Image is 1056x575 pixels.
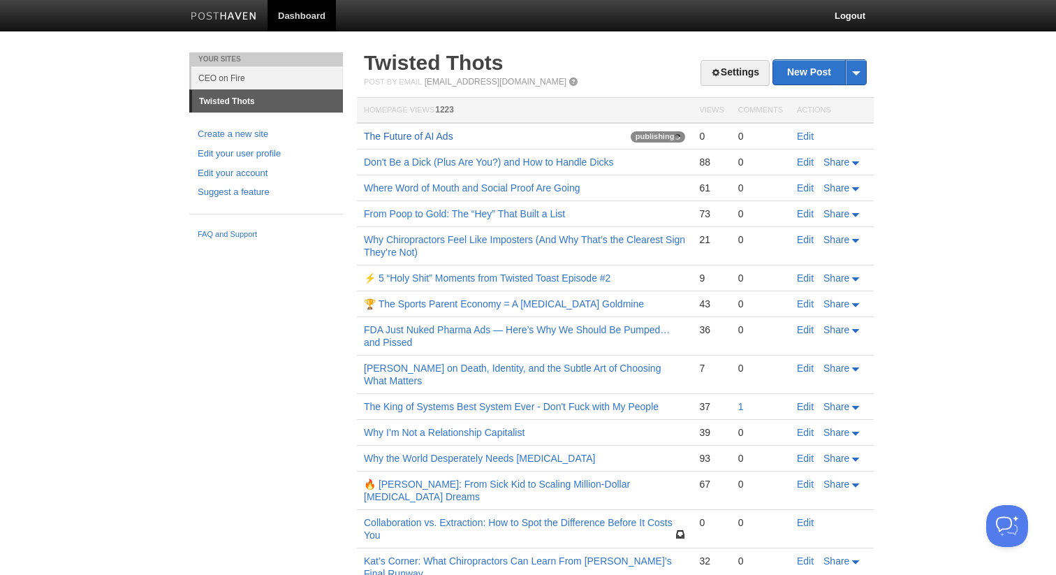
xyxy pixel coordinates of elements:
div: 0 [738,516,783,529]
div: 0 [738,272,783,284]
a: ⚡ 5 “Holy Shit” Moments from Twisted Toast Episode #2 [364,272,610,284]
a: The King of Systems Best System Ever - Don't Fuck with My People [364,401,659,412]
span: 1223 [435,105,454,115]
a: Edit [797,401,814,412]
a: Edit your account [198,166,335,181]
a: CEO on Fire [191,66,343,89]
div: 37 [699,400,724,413]
a: Why I’m Not a Relationship Capitalist [364,427,525,438]
th: Actions [790,98,874,124]
a: From Poop to Gold: The “Hey” That Built a List [364,208,565,219]
a: Edit [797,182,814,194]
div: 9 [699,272,724,284]
span: Share [823,157,849,168]
a: Edit [797,555,814,567]
a: Edit [797,234,814,245]
span: Share [823,453,849,464]
a: The Future of AI Ads [364,131,453,142]
a: Where Word of Mouth and Social Proof Are Going [364,182,580,194]
a: [PERSON_NAME] on Death, Identity, and the Subtle Art of Choosing What Matters [364,363,661,386]
a: Suggest a feature [198,185,335,200]
a: Why Chiropractors Feel Like Imposters (And Why That’s the Clearest Sign They’re Not) [364,234,685,258]
div: 0 [738,323,783,336]
a: Twisted Thots [192,90,343,112]
div: 0 [738,452,783,465]
a: Edit [797,363,814,374]
span: Share [823,427,849,438]
div: 7 [699,362,724,374]
div: 43 [699,298,724,310]
a: 🔥 [PERSON_NAME]: From Sick Kid to Scaling Million-Dollar [MEDICAL_DATA] Dreams [364,479,630,502]
span: Share [823,324,849,335]
div: 93 [699,452,724,465]
a: 🏆 The Sports Parent Economy = A [MEDICAL_DATA] Goldmine [364,298,644,310]
span: Post by Email [364,78,422,86]
span: Share [823,234,849,245]
a: Don't Be a Dick (Plus Are You?) and How to Handle Dicks [364,157,614,168]
div: 73 [699,208,724,220]
a: Edit [797,324,814,335]
li: Your Sites [189,52,343,66]
iframe: Help Scout Beacon - Open [986,505,1028,547]
a: Edit [797,157,814,168]
span: Share [823,208,849,219]
img: Posthaven-bar [191,12,257,22]
a: Edit [797,517,814,528]
span: Share [823,479,849,490]
a: [EMAIL_ADDRESS][DOMAIN_NAME] [425,77,566,87]
a: Edit [797,272,814,284]
div: 67 [699,478,724,490]
th: Comments [731,98,790,124]
div: 0 [738,233,783,246]
a: New Post [773,60,866,85]
span: Share [823,272,849,284]
a: Why the World Desperately Needs [MEDICAL_DATA] [364,453,595,464]
span: Share [823,555,849,567]
div: 36 [699,323,724,336]
div: 0 [738,555,783,567]
span: Share [823,182,849,194]
span: publishing [631,131,686,143]
div: 21 [699,233,724,246]
a: FDA Just Nuked Pharma Ads — Here’s Why We Should Be Pumped… and Pissed [364,324,670,348]
img: loading-tiny-gray.gif [675,134,680,140]
div: 0 [738,362,783,374]
a: FAQ and Support [198,228,335,241]
th: Homepage Views [357,98,692,124]
div: 0 [738,478,783,490]
a: 1 [738,401,744,412]
a: Edit [797,298,814,310]
div: 0 [738,298,783,310]
div: 0 [738,182,783,194]
span: Share [823,363,849,374]
a: Edit [797,208,814,219]
div: 0 [699,130,724,143]
div: 32 [699,555,724,567]
div: 39 [699,426,724,439]
span: Share [823,401,849,412]
div: 0 [738,130,783,143]
div: 0 [738,426,783,439]
div: 0 [699,516,724,529]
a: Edit [797,131,814,142]
a: Collaboration vs. Extraction: How to Spot the Difference Before It Costs You [364,517,673,541]
div: 88 [699,156,724,168]
th: Views [692,98,731,124]
a: Settings [701,60,770,86]
a: Edit [797,453,814,464]
a: Edit [797,427,814,438]
div: 0 [738,208,783,220]
div: 0 [738,156,783,168]
a: Edit [797,479,814,490]
a: Edit your user profile [198,147,335,161]
a: Twisted Thots [364,51,503,74]
span: Share [823,298,849,310]
a: Create a new site [198,127,335,142]
div: 61 [699,182,724,194]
